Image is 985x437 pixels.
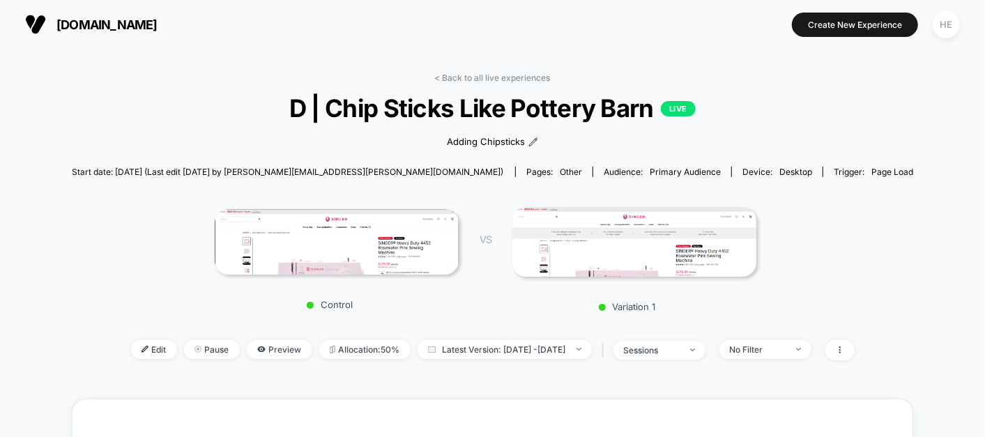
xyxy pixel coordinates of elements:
p: LIVE [661,101,696,116]
div: No Filter [730,344,786,355]
span: Preview [247,340,312,359]
img: end [194,346,201,353]
span: Latest Version: [DATE] - [DATE] [418,340,592,359]
span: Edit [131,340,177,359]
button: [DOMAIN_NAME] [21,13,162,36]
span: Primary Audience [650,167,721,177]
img: edit [142,346,148,353]
span: Pause [184,340,240,359]
span: D | Chip Sticks Like Pottery Barn [114,93,871,123]
span: | [599,340,613,360]
p: Control [208,299,452,310]
div: Trigger: [834,167,913,177]
img: Variation 1 main [512,207,756,277]
p: Variation 1 [505,301,749,312]
img: end [796,348,801,351]
span: VS [480,233,491,245]
span: Allocation: 50% [319,340,411,359]
a: < Back to all live experiences [435,72,551,83]
span: [DOMAIN_NAME] [56,17,158,32]
span: Page Load [871,167,913,177]
span: other [560,167,582,177]
img: end [577,348,581,351]
img: Control main [215,209,459,275]
span: Adding Chipsticks [447,135,525,149]
div: Pages: [526,167,582,177]
img: rebalance [330,346,335,353]
img: end [690,348,695,351]
img: Visually logo [25,14,46,35]
span: Start date: [DATE] (Last edit [DATE] by [PERSON_NAME][EMAIL_ADDRESS][PERSON_NAME][DOMAIN_NAME]) [72,167,503,177]
div: sessions [624,345,680,355]
span: desktop [779,167,812,177]
img: calendar [428,346,436,353]
button: Create New Experience [792,13,918,37]
div: Audience: [604,167,721,177]
button: HE [929,10,964,39]
span: Device: [731,167,823,177]
div: HE [933,11,960,38]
